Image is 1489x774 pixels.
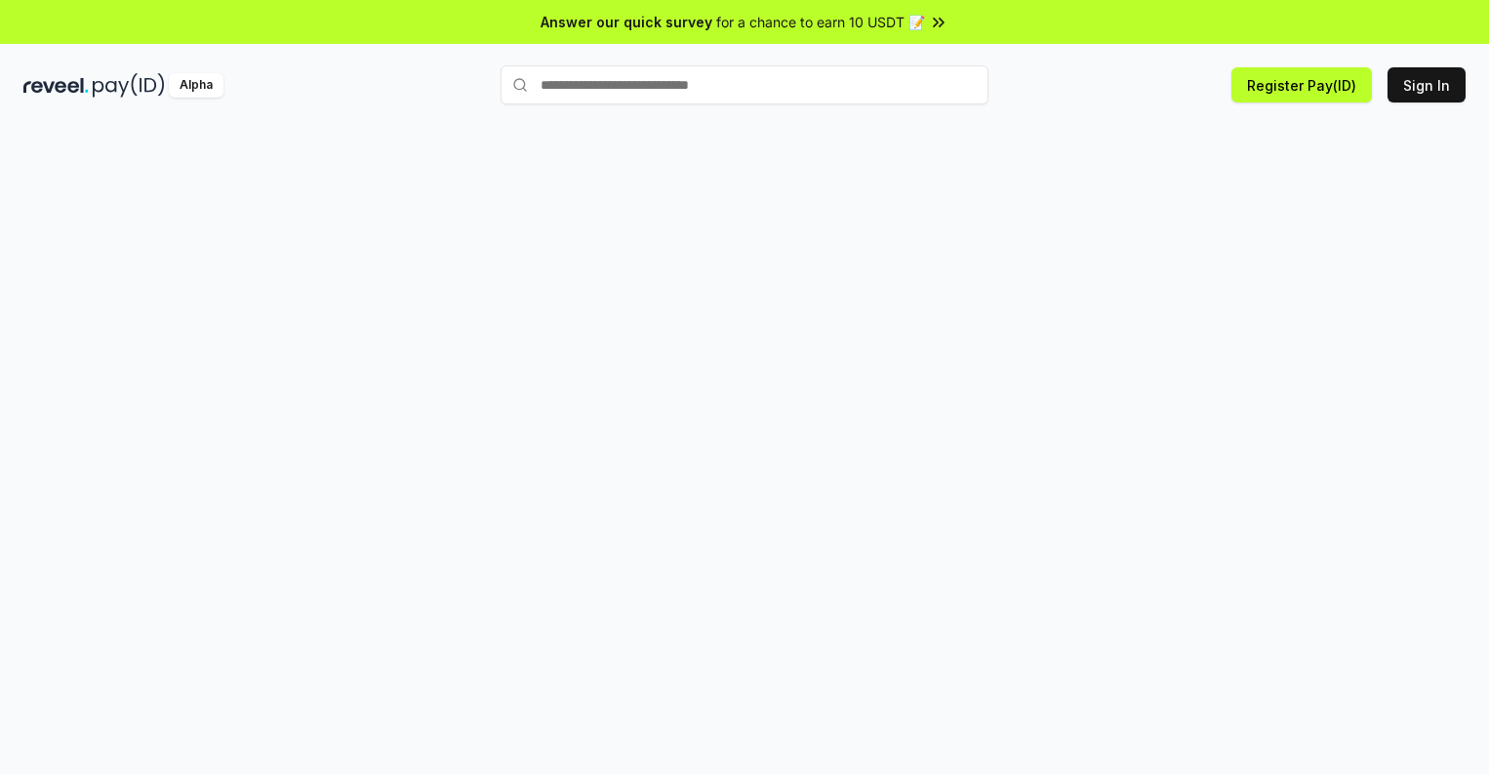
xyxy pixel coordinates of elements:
[93,73,165,98] img: pay_id
[716,12,925,32] span: for a chance to earn 10 USDT 📝
[169,73,223,98] div: Alpha
[1231,67,1372,102] button: Register Pay(ID)
[541,12,712,32] span: Answer our quick survey
[1388,67,1466,102] button: Sign In
[23,73,89,98] img: reveel_dark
